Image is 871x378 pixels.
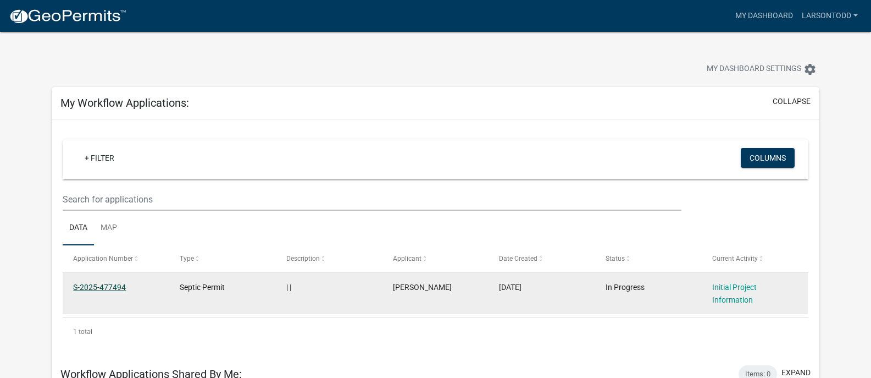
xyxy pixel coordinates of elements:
[606,283,645,292] span: In Progress
[63,188,681,211] input: Search for applications
[698,58,825,80] button: My Dashboard Settingssettings
[393,283,452,292] span: Todd Larson
[180,255,194,262] span: Type
[489,245,595,272] datatable-header-cell: Date Created
[712,255,758,262] span: Current Activity
[393,255,421,262] span: Applicant
[286,255,320,262] span: Description
[773,96,811,107] button: collapse
[180,283,225,292] span: Septic Permit
[73,283,126,292] a: S-2025-477494
[63,318,808,346] div: 1 total
[76,148,123,168] a: + Filter
[60,96,189,109] h5: My Workflow Applications:
[707,63,801,76] span: My Dashboard Settings
[382,245,489,272] datatable-header-cell: Applicant
[63,211,94,246] a: Data
[276,245,382,272] datatable-header-cell: Description
[701,245,808,272] datatable-header-cell: Current Activity
[94,211,124,246] a: Map
[712,283,757,304] a: Initial Project Information
[741,148,795,168] button: Columns
[499,283,522,292] span: 09/12/2025
[606,255,625,262] span: Status
[797,6,862,26] a: LarsonTodd
[803,63,817,76] i: settings
[73,255,133,262] span: Application Number
[169,245,276,272] datatable-header-cell: Type
[731,6,797,26] a: My Dashboard
[52,119,819,356] div: collapse
[286,283,291,292] span: | |
[499,255,537,262] span: Date Created
[595,245,702,272] datatable-header-cell: Status
[63,245,169,272] datatable-header-cell: Application Number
